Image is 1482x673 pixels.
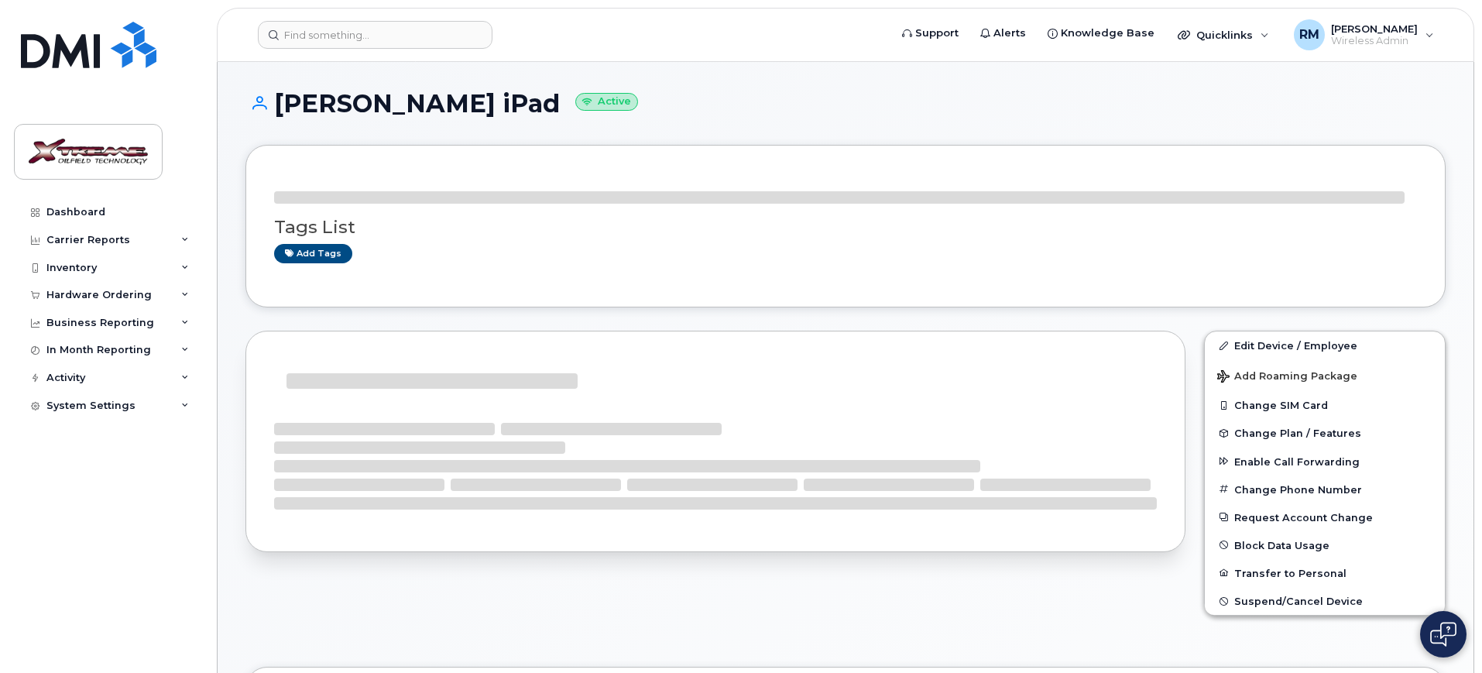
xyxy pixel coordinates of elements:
[1205,331,1445,359] a: Edit Device / Employee
[575,93,638,111] small: Active
[274,218,1417,237] h3: Tags List
[245,90,1446,117] h1: [PERSON_NAME] iPad
[1205,448,1445,476] button: Enable Call Forwarding
[1205,559,1445,587] button: Transfer to Personal
[1234,427,1361,439] span: Change Plan / Features
[1217,370,1357,385] span: Add Roaming Package
[1234,596,1363,607] span: Suspend/Cancel Device
[1205,391,1445,419] button: Change SIM Card
[1205,359,1445,391] button: Add Roaming Package
[1205,476,1445,503] button: Change Phone Number
[1234,455,1360,467] span: Enable Call Forwarding
[1205,587,1445,615] button: Suspend/Cancel Device
[1430,622,1456,647] img: Open chat
[1205,503,1445,531] button: Request Account Change
[1205,531,1445,559] button: Block Data Usage
[274,244,352,263] a: Add tags
[1205,419,1445,447] button: Change Plan / Features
